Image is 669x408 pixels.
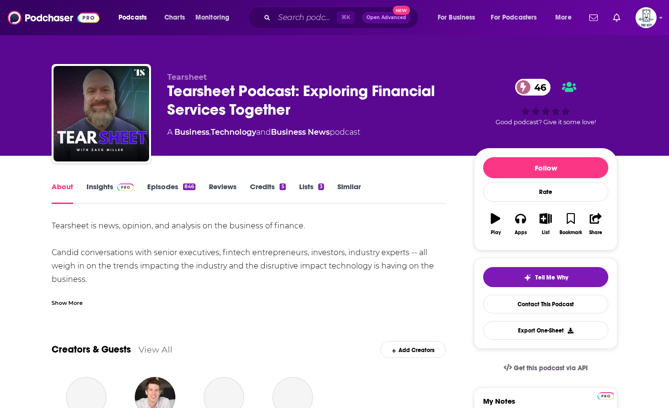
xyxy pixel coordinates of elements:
[636,7,657,28] button: Show profile menu
[54,66,149,161] img: Tearsheet Podcast: Exploring Financial Services Together
[318,183,324,190] div: 3
[367,15,406,20] span: Open Advanced
[597,392,614,400] img: Podchaser Pro
[299,182,324,204] a: Lists3
[636,7,657,28] span: Logged in as TheKeyPR
[256,128,271,137] span: and
[164,11,185,24] span: Charts
[167,73,207,82] span: Tearsheet
[271,128,330,137] a: Business News
[496,356,595,380] a: Get this podcast via API
[483,267,608,287] button: tell me why sparkleTell Me Why
[525,79,551,96] span: 46
[496,118,596,126] span: Good podcast? Give it some love!
[558,207,583,241] button: Bookmark
[483,157,608,178] button: Follow
[167,127,360,138] div: A podcast
[483,207,508,241] button: Play
[52,219,446,313] div: Tearsheet is news, opinion, and analysis on the business of finance. Candid conversations with se...
[431,10,487,25] button: open menu
[209,182,237,204] a: Reviews
[474,73,617,132] div: 46Good podcast? Give it some love!
[585,10,602,26] a: Show notifications dropdown
[117,183,134,191] img: Podchaser Pro
[362,12,410,23] button: Open AdvancedNew
[560,230,582,236] div: Bookmark
[257,7,428,29] div: Search podcasts, credits, & more...
[211,128,256,137] a: Technology
[380,341,446,358] div: Add Creators
[491,11,537,24] span: For Podcasters
[535,274,568,281] span: Tell Me Why
[515,79,551,96] a: 46
[86,182,134,204] a: InsightsPodchaser Pro
[485,10,551,25] button: open menu
[483,182,608,202] div: Rate
[209,128,211,137] span: ,
[280,183,285,190] div: 5
[508,207,533,241] button: Apps
[337,11,355,24] span: ⌘ K
[139,344,173,354] a: View All
[250,182,285,204] a: Credits5
[274,10,337,25] input: Search podcasts, credits, & more...
[491,230,501,236] div: Play
[483,295,608,313] a: Contact This Podcast
[183,183,195,190] div: 846
[589,230,602,236] div: Share
[524,274,531,281] img: tell me why sparkle
[483,321,608,340] button: Export One-Sheet
[549,10,583,25] button: open menu
[8,9,99,27] img: Podchaser - Follow, Share and Rate Podcasts
[147,182,195,204] a: Episodes846
[438,11,475,24] span: For Business
[542,230,550,236] div: List
[112,10,159,25] button: open menu
[195,11,229,24] span: Monitoring
[393,6,410,15] span: New
[337,182,361,204] a: Similar
[52,182,73,204] a: About
[189,10,242,25] button: open menu
[119,11,147,24] span: Podcasts
[52,344,131,355] a: Creators & Guests
[514,364,588,372] span: Get this podcast via API
[174,128,209,137] a: Business
[158,10,191,25] a: Charts
[533,207,558,241] button: List
[583,207,608,241] button: Share
[609,10,624,26] a: Show notifications dropdown
[597,391,614,400] a: Pro website
[636,7,657,28] img: User Profile
[555,11,572,24] span: More
[515,230,527,236] div: Apps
